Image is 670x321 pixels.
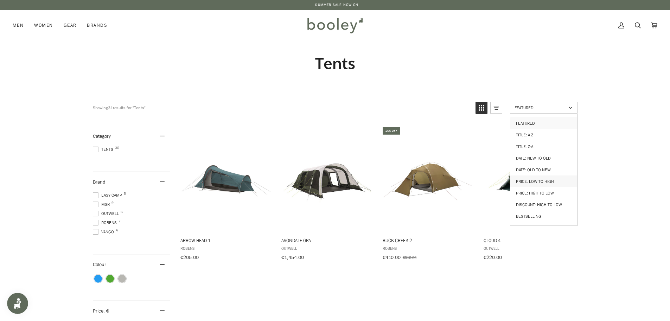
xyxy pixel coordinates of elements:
img: Robens Arrow Head 1 Blue - Booley Galway [179,132,273,226]
a: SUMMER SALE NOW ON [315,2,358,7]
span: Robens [383,245,474,251]
span: Brand [93,179,106,185]
a: Gear [58,10,82,41]
span: Outwell [484,245,575,251]
a: Title: Z-A [510,141,577,152]
img: Outwell Avondale 6PA - Booley Galway [280,132,374,226]
span: Avondale 6PA [281,237,372,243]
span: €1,454.00 [281,254,304,261]
a: Avondale 6PA [280,126,374,263]
span: Colour: Green [106,275,114,283]
a: Arrow Head 1 [179,126,273,263]
a: Women [29,10,58,41]
a: View list mode [490,102,502,114]
span: Featured [515,105,566,111]
a: Date: New to Old [510,152,577,164]
div: Showing results for "Tents" [93,102,470,114]
span: €220.00 [484,254,502,261]
a: Title: A-Z [510,129,577,141]
a: Bestselling [510,210,577,222]
a: Date: Old to New [510,164,577,175]
span: €205.00 [180,254,199,261]
span: Buck Creek 2 [383,237,474,243]
span: €410.00 [383,254,401,261]
img: Outwell Cloud 4 - Green Booley Galway [483,132,576,226]
span: Brands [87,22,107,29]
a: Discount: High to Low [510,199,577,210]
span: 6 [121,210,123,214]
span: 9 [111,201,114,205]
span: 5 [124,192,126,196]
a: Price: High to Low [510,187,577,199]
span: Vango [93,229,116,235]
span: Robens [93,220,119,226]
b: 31 [108,105,113,111]
span: Tents [93,146,115,153]
img: Booley [304,15,366,36]
span: Easy Camp [93,192,124,198]
span: Category [93,133,111,140]
span: 30 [115,146,119,150]
span: 7 [119,220,121,223]
a: Price: Low to High [510,175,577,187]
span: Outwell [281,245,372,251]
span: Women [34,22,53,29]
span: MSR [93,201,112,208]
span: Price [93,308,109,314]
a: Brands [82,10,113,41]
span: €510.00 [403,254,416,260]
a: Sort options [510,102,578,114]
span: Colour: Blue [94,275,102,283]
span: Men [13,22,24,29]
a: Featured [510,117,577,129]
img: Robens Buck Creek 2 Green Vineyard - Booley Galway [382,132,475,226]
div: 20% off [383,127,400,135]
span: Colour: Grey [118,275,126,283]
span: Cloud 4 [484,237,575,243]
span: Colour [93,261,111,268]
iframe: Button to open loyalty program pop-up [7,293,28,314]
span: 4 [116,229,118,232]
span: , € [103,308,109,314]
span: Robens [180,245,272,251]
a: Men [13,10,29,41]
span: Arrow Head 1 [180,237,272,243]
ul: Sort options [510,114,578,226]
span: Outwell [93,210,121,217]
a: Buck Creek 2 [382,126,475,263]
span: Gear [64,22,77,29]
h1: Tents [93,54,578,73]
a: View grid mode [476,102,487,114]
a: Cloud 4 [483,126,576,263]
